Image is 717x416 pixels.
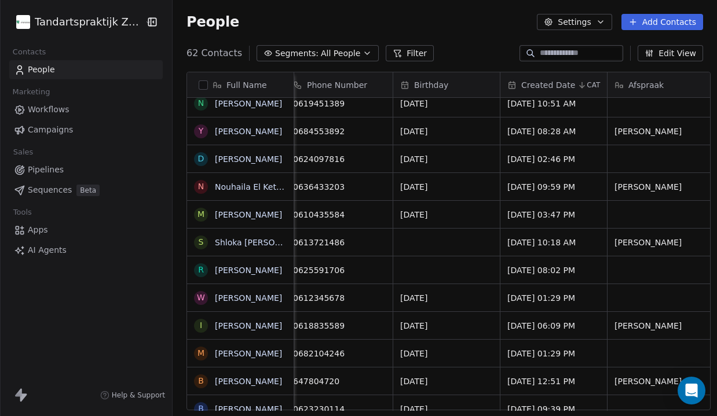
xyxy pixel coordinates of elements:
[198,375,204,387] div: B
[198,264,204,276] div: R
[293,181,386,193] span: 0636433203
[500,72,607,97] div: Created DateCAT
[215,404,282,414] a: [PERSON_NAME]
[293,403,386,415] span: 0623230114
[400,209,493,220] span: [DATE]
[215,182,291,192] a: Nouhaila El Ketami
[587,80,600,90] span: CAT
[307,79,367,91] span: Phone Number
[608,72,714,97] div: Afspraak
[198,181,204,193] div: N
[28,124,73,136] span: Campaigns
[400,153,493,165] span: [DATE]
[186,13,239,31] span: People
[293,153,386,165] span: 0624097816
[215,321,282,330] a: [PERSON_NAME]
[507,375,600,387] span: [DATE] 12:51 PM
[507,237,600,248] span: [DATE] 10:18 AM
[35,14,142,30] span: Tandartspraktijk Zijdelwaard
[76,185,100,196] span: Beta
[400,320,493,332] span: [DATE]
[414,79,448,91] span: Birthday
[197,292,205,304] div: W
[400,181,493,193] span: [DATE]
[197,208,204,220] div: M
[507,403,600,415] span: [DATE] 09:39 PM
[293,375,386,387] span: 647804720
[215,99,282,108] a: [PERSON_NAME]
[507,181,600,193] span: [DATE] 09:59 PM
[199,236,204,248] div: S
[187,98,294,411] div: grid
[507,98,600,109] span: [DATE] 10:51 AM
[198,403,204,415] div: B
[400,348,493,359] span: [DATE]
[215,266,282,275] a: [PERSON_NAME]
[28,164,64,176] span: Pipelines
[293,264,386,276] span: 0625591706
[321,47,360,60] span: All People
[293,320,386,332] span: 0618835589
[638,45,703,61] button: Edit View
[9,120,163,139] a: Campaigns
[9,241,163,260] a: AI Agents
[537,14,612,30] button: Settings
[507,264,600,276] span: [DATE] 08:02 PM
[507,153,600,165] span: [DATE] 02:46 PM
[14,12,136,32] button: Tandartspraktijk Zijdelwaard
[197,347,204,359] div: M
[275,47,319,60] span: Segments:
[293,348,386,359] span: 0682104246
[400,292,493,304] span: [DATE]
[293,209,386,220] span: 0610435584
[393,72,500,97] div: Birthday
[215,154,282,164] a: [PERSON_NAME]
[286,72,393,97] div: Phone Number
[628,79,664,91] span: Afspraak
[16,15,30,29] img: cropped-Favicon-Zijdelwaard.webp
[200,319,202,332] div: I
[386,45,434,61] button: Filter
[8,143,38,161] span: Sales
[112,391,165,400] span: Help & Support
[226,79,267,91] span: Full Name
[215,210,282,219] a: [PERSON_NAME]
[215,293,282,303] a: [PERSON_NAME]
[507,209,600,220] span: [DATE] 03:47 PM
[614,320,707,332] span: [PERSON_NAME]
[293,98,386,109] span: 0619451389
[199,125,204,137] div: Y
[28,224,48,236] span: Apps
[187,72,294,97] div: Full Name
[678,377,705,404] div: Open Intercom Messenger
[614,237,707,248] span: [PERSON_NAME]
[28,104,69,116] span: Workflows
[9,60,163,79] a: People
[400,126,493,137] span: [DATE]
[293,237,386,248] span: 0613721486
[215,127,282,136] a: [PERSON_NAME]
[28,244,67,256] span: AI Agents
[507,292,600,304] span: [DATE] 01:29 PM
[28,184,72,196] span: Sequences
[198,153,204,165] div: D
[9,160,163,179] a: Pipelines
[9,220,163,240] a: Apps
[9,100,163,119] a: Workflows
[293,292,386,304] span: 0612345678
[614,375,707,387] span: [PERSON_NAME]
[8,204,36,221] span: Tools
[614,126,707,137] span: [PERSON_NAME]
[400,403,493,415] span: [DATE]
[521,79,575,91] span: Created Date
[507,320,600,332] span: [DATE] 06:09 PM
[186,46,242,60] span: 62 Contacts
[8,83,55,101] span: Marketing
[8,43,51,61] span: Contacts
[293,126,386,137] span: 0684553892
[215,377,282,386] a: [PERSON_NAME]
[621,14,703,30] button: Add Contacts
[400,375,493,387] span: [DATE]
[215,238,312,247] a: Shloka [PERSON_NAME]
[507,126,600,137] span: [DATE] 08:28 AM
